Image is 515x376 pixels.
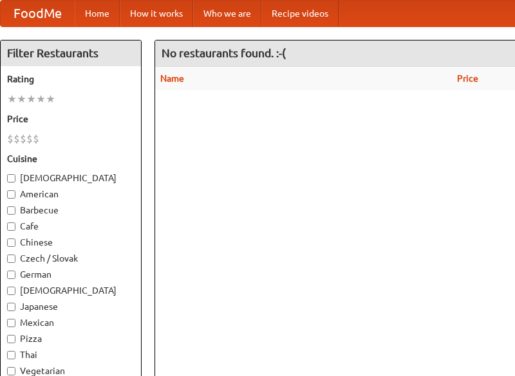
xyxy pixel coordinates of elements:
input: Vegetarian [7,367,15,375]
li: $ [20,132,26,146]
input: Mexican [7,319,15,327]
a: Home [75,1,120,26]
input: [DEMOGRAPHIC_DATA] [7,174,15,183]
h4: Filter Restaurants [1,40,141,66]
input: [DEMOGRAPHIC_DATA] [7,287,15,295]
label: [DEMOGRAPHIC_DATA] [7,284,135,297]
a: Name [160,73,184,84]
label: Czech / Slovak [7,252,135,265]
label: Cafe [7,220,135,233]
label: Japanese [7,300,135,313]
label: Mexican [7,316,135,329]
a: Recipe videos [261,1,339,26]
input: Chinese [7,238,15,247]
a: Price [457,73,478,84]
h5: Rating [7,73,135,85]
input: Japanese [7,303,15,311]
li: $ [14,132,20,146]
li: ★ [46,92,55,106]
li: ★ [17,92,26,106]
input: German [7,271,15,279]
li: $ [26,132,33,146]
label: Chinese [7,236,135,249]
li: $ [33,132,39,146]
label: Barbecue [7,204,135,217]
label: Pizza [7,332,135,345]
ng-pluralize: No restaurants found. :-( [162,47,286,59]
input: Pizza [7,335,15,343]
a: How it works [120,1,193,26]
li: ★ [36,92,46,106]
input: Barbecue [7,206,15,215]
h5: Cuisine [7,152,135,165]
a: Who we are [193,1,261,26]
li: ★ [7,92,17,106]
label: Thai [7,348,135,361]
label: [DEMOGRAPHIC_DATA] [7,172,135,184]
label: German [7,268,135,281]
a: FoodMe [1,1,75,26]
input: Thai [7,351,15,359]
h5: Price [7,112,135,125]
input: Czech / Slovak [7,255,15,263]
input: Cafe [7,222,15,231]
label: American [7,188,135,201]
li: ★ [26,92,36,106]
li: $ [7,132,14,146]
input: American [7,190,15,199]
